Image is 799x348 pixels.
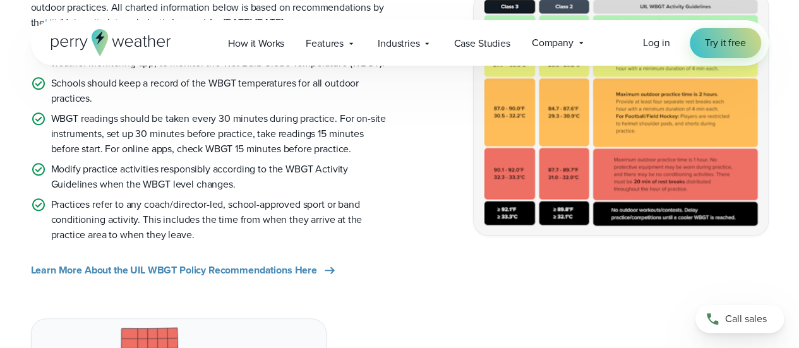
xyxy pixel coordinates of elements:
a: Learn More About the UIL WBGT Policy Recommendations Here [31,263,337,278]
a: Call sales [695,305,784,333]
span: How it Works [228,36,284,51]
p: Practices refer to any coach/director-led, school-approved sport or band conditioning activity. T... [51,197,390,243]
a: How it Works [217,30,295,56]
a: UIL [45,15,59,30]
a: Case Studies [443,30,520,56]
p: Schools should keep a record of the WBGT temperatures for all outdoor practices. [51,76,390,106]
p: Modify practice activities responsibly according to the WBGT Activity Guidelines when the WBGT le... [51,162,390,192]
span: Case Studies [454,36,510,51]
span: Industries [378,36,419,51]
span: Log in [643,35,670,50]
a: Try it free [690,28,760,58]
span: Call sales [725,311,767,327]
a: Log in [643,35,670,51]
p: WBGT readings should be taken every 30 minutes during practice. For on-site instruments, set up 3... [51,111,390,157]
span: Try it free [705,35,745,51]
span: Company [532,35,574,51]
span: Learn More About the UIL WBGT Policy Recommendations Here [31,263,317,278]
span: Features [306,36,344,51]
